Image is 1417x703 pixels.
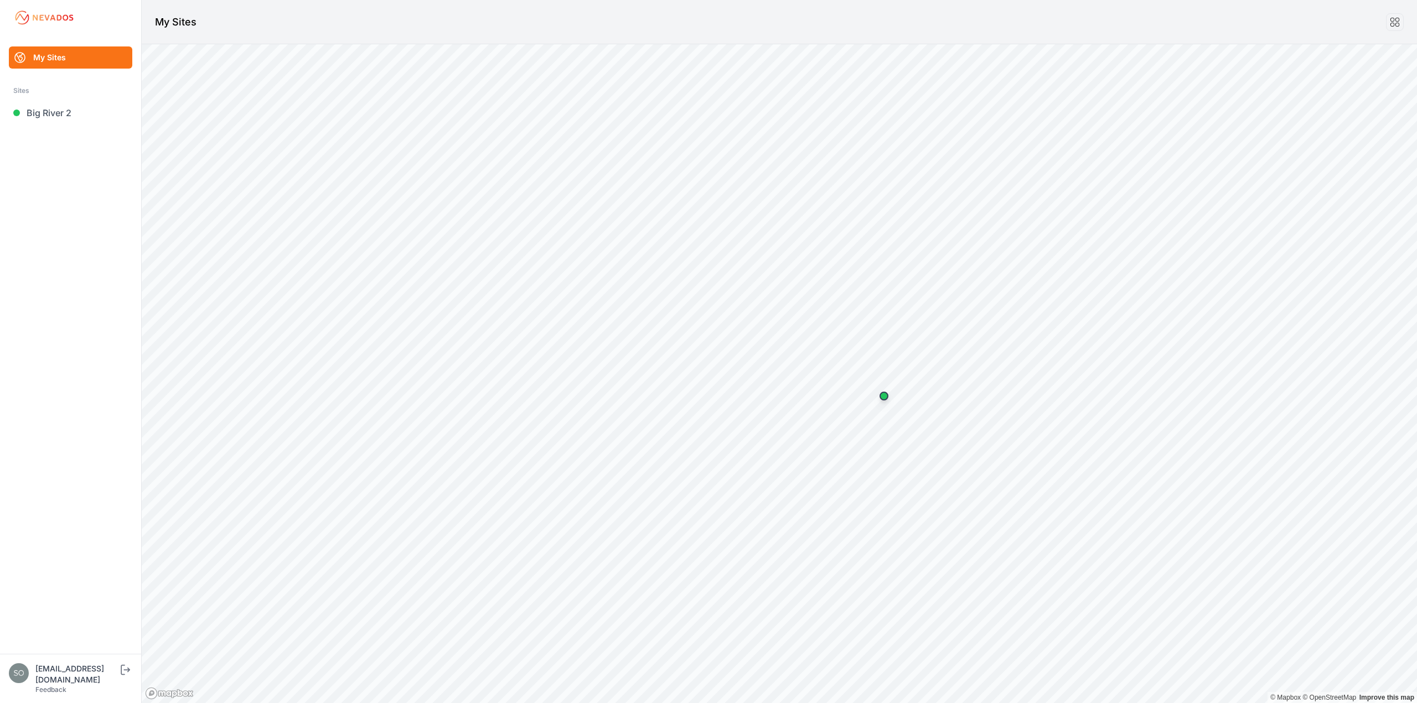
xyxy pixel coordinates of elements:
a: Big River 2 [9,102,132,124]
a: Feedback [35,685,66,694]
canvas: Map [142,44,1417,703]
div: [EMAIL_ADDRESS][DOMAIN_NAME] [35,663,118,685]
img: solvocc@solvenergy.com [9,663,29,683]
div: Map marker [873,385,895,407]
a: My Sites [9,46,132,69]
a: Mapbox logo [145,687,194,700]
h1: My Sites [155,14,196,30]
a: OpenStreetMap [1302,694,1356,701]
a: Mapbox [1270,694,1301,701]
div: Sites [13,84,128,97]
img: Nevados [13,9,75,27]
a: Map feedback [1359,694,1414,701]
